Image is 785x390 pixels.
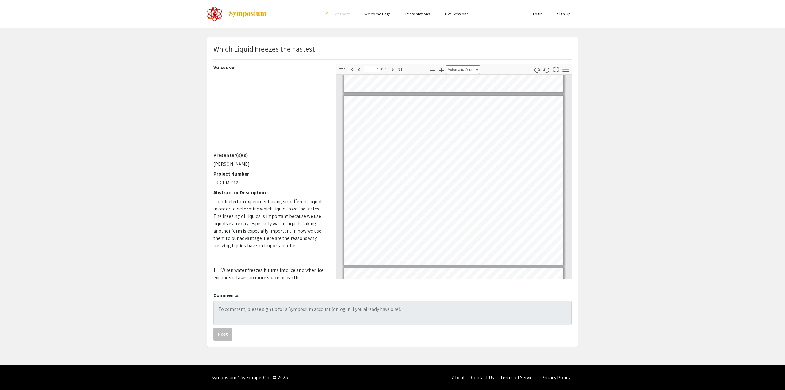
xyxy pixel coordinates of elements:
[500,374,535,381] a: Terms of Service
[213,198,327,249] p: I conducted an experiment using six different liquids in order to determine which liquid froze th...
[213,152,327,158] h2: Presenter(s)(s)
[436,65,447,74] button: Zoom In
[228,10,267,17] img: Symposium by ForagerOne
[380,66,388,72] span: of 9
[542,65,552,74] button: Rotate Counterclockwise
[354,65,364,74] button: Previous Page
[364,66,380,72] input: Page
[346,65,357,74] button: Go to First Page
[207,6,267,21] a: The 2022 CoorsTek Denver Metro Regional Science and Engineering Fair
[557,11,571,17] a: Sign Up
[561,65,571,74] button: Tools
[5,362,26,385] iframe: Chat
[213,64,327,70] h2: Voiceover
[207,6,222,21] img: The 2022 CoorsTek Denver Metro Regional Science and Engineering Fair
[213,190,327,195] h2: Abstract or Description
[446,65,480,74] select: Zoom
[395,65,405,74] button: Go to Last Page
[532,65,542,74] button: Rotate Clockwise
[213,328,232,341] button: Post
[213,73,327,152] iframe: DFSEF project
[337,65,347,74] button: Toggle Sidebar
[541,374,570,381] a: Privacy Policy
[333,11,350,17] span: Exit Event
[213,179,327,187] p: JR-CHM-012
[213,267,327,281] p: 1. When water freezes it turns into ice and when ice expands it takes up more space on earth.
[342,93,566,268] div: Page 2
[452,374,465,381] a: About
[387,65,398,74] button: Next Page
[326,12,330,16] div: arrow_back_ios
[213,160,327,168] p: [PERSON_NAME]
[427,65,438,74] button: Zoom Out
[445,11,468,17] a: Live Sessions
[471,374,494,381] a: Contact Us
[212,365,288,390] div: Symposium™ by ForagerOne © 2025
[213,292,572,298] h2: Comments
[551,64,561,73] button: Switch to Presentation Mode
[364,11,391,17] a: Welcome Page
[213,43,315,54] p: Which Liquid Freezes the Fastest
[405,11,430,17] a: Presentations
[213,171,327,177] h2: Project Number
[533,11,543,17] a: Login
